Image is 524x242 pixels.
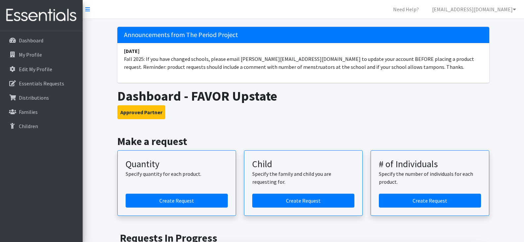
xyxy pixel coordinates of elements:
p: Edit My Profile [19,66,52,73]
li: Fall 2025: If you have changed schools, please email [PERSON_NAME][EMAIL_ADDRESS][DOMAIN_NAME] to... [117,43,489,75]
a: Create a request by number of individuals [379,194,481,208]
strong: [DATE] [124,48,140,54]
p: My Profile [19,51,42,58]
p: Specify quantity for each product. [126,170,228,178]
a: Children [3,120,80,133]
a: My Profile [3,48,80,61]
h2: Make a request [117,135,489,148]
p: Distributions [19,94,49,101]
h3: Quantity [126,159,228,170]
a: Edit My Profile [3,63,80,76]
p: Specify the family and child you are requesting for. [252,170,354,186]
a: Need Help? [388,3,424,16]
a: Dashboard [3,34,80,47]
button: Approved Partner [117,105,165,119]
p: Essentials Requests [19,80,64,87]
a: Create a request for a child or family [252,194,354,208]
a: [EMAIL_ADDRESS][DOMAIN_NAME] [427,3,521,16]
h5: Announcements from The Period Project [117,27,489,43]
a: Families [3,105,80,119]
img: HumanEssentials [3,4,80,26]
p: Dashboard [19,37,43,44]
p: Specify the number of individuals for each product. [379,170,481,186]
p: Families [19,109,38,115]
a: Distributions [3,91,80,104]
a: Create a request by quantity [126,194,228,208]
a: Essentials Requests [3,77,80,90]
h1: Dashboard - FAVOR Upstate [117,88,489,104]
p: Children [19,123,38,129]
h3: Child [252,159,354,170]
h3: # of Individuals [379,159,481,170]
